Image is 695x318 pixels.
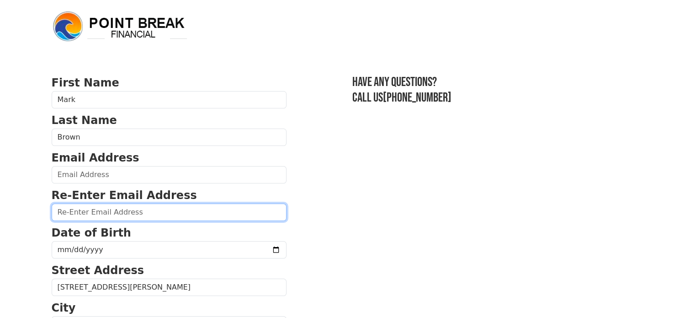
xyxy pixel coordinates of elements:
[52,264,144,277] strong: Street Address
[383,90,451,105] a: [PHONE_NUMBER]
[52,189,197,202] strong: Re-Enter Email Address
[52,91,286,108] input: First Name
[52,10,189,43] img: logo.png
[52,114,117,127] strong: Last Name
[52,204,286,221] input: Re-Enter Email Address
[52,76,119,89] strong: First Name
[352,90,644,106] h3: Call us
[52,226,131,239] strong: Date of Birth
[52,166,286,183] input: Email Address
[52,302,76,314] strong: City
[52,279,286,296] input: Street Address
[352,75,644,90] h3: Have any questions?
[52,151,139,164] strong: Email Address
[52,129,286,146] input: Last Name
